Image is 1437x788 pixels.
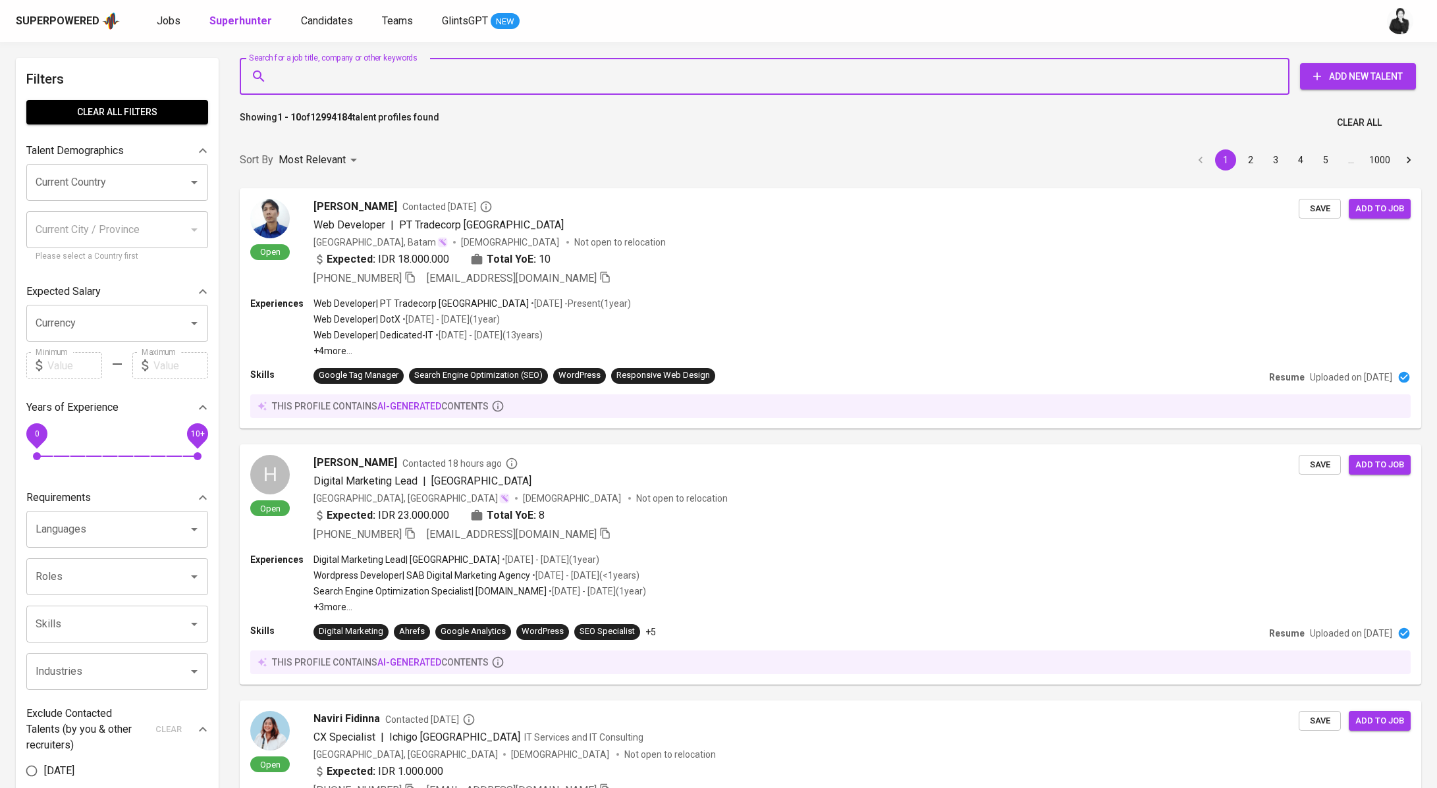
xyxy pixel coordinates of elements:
button: Open [185,173,203,192]
span: Candidates [301,14,353,27]
p: Experiences [250,553,313,566]
span: Jobs [157,14,180,27]
nav: pagination navigation [1188,149,1421,171]
button: Go to page 5 [1315,149,1336,171]
button: Add to job [1349,199,1411,219]
button: Go to page 4 [1290,149,1311,171]
p: Not open to relocation [624,748,716,761]
p: Wordpress Developer | SAB Digital Marketing Agency [313,569,530,582]
button: page 1 [1215,149,1236,171]
div: IDR 1.000.000 [313,764,443,779]
p: this profile contains contents [272,400,489,413]
span: Open [255,246,286,257]
svg: By Batam recruiter [505,457,518,470]
p: • [DATE] - [DATE] ( 1 year ) [500,553,599,566]
span: PT Tradecorp [GEOGRAPHIC_DATA] [399,219,564,231]
div: WordPress [558,369,601,382]
button: Save [1299,711,1341,731]
div: Google Tag Manager [319,369,398,382]
button: Add to job [1349,711,1411,731]
button: Open [185,520,203,538]
span: [EMAIL_ADDRESS][DOMAIN_NAME] [427,528,597,540]
span: Contacted [DATE] [385,713,475,726]
p: Talent Demographics [26,143,124,159]
div: … [1340,153,1361,167]
b: Expected: [327,251,375,267]
span: [EMAIL_ADDRESS][DOMAIN_NAME] [427,272,597,284]
span: Teams [382,14,413,27]
span: [PHONE_NUMBER] [313,272,402,284]
a: Teams [382,13,416,30]
span: IT Services and IT Consulting [524,732,643,743]
div: Most Relevant [279,148,362,172]
span: Open [255,759,286,770]
a: Jobs [157,13,183,30]
span: NEW [491,15,520,28]
img: b80daf64a90a0f69b856098c4b9f679c.png [250,711,290,750]
p: Web Developer | Dedicated-IT [313,328,433,342]
span: CX Specialist [313,731,375,743]
span: [DATE] [44,763,74,779]
span: [PHONE_NUMBER] [313,528,402,540]
span: Web Developer [313,219,385,231]
span: 10+ [190,429,204,438]
b: Superhunter [209,14,272,27]
a: Superhunter [209,13,275,30]
b: Expected: [327,508,375,523]
span: [PERSON_NAME] [313,199,397,215]
p: Web Developer | DotX [313,313,400,326]
span: AI-generated [377,401,441,411]
p: Web Developer | PT Tradecorp [GEOGRAPHIC_DATA] [313,297,529,310]
button: Go to page 3 [1265,149,1286,171]
a: Candidates [301,13,356,30]
img: magic_wand.svg [437,237,448,248]
span: Ichigo [GEOGRAPHIC_DATA] [389,731,520,743]
span: | [423,473,426,489]
span: Add to job [1355,458,1404,473]
span: Clear All filters [37,104,198,120]
div: Digital Marketing [319,625,383,638]
button: Go to next page [1398,149,1419,171]
button: Open [185,615,203,633]
p: Exclude Contacted Talents (by you & other recruiters) [26,706,148,753]
div: Years of Experience [26,394,208,421]
div: Exclude Contacted Talents (by you & other recruiters)clear [26,706,208,753]
p: Skills [250,624,313,637]
span: AI-generated [377,657,441,668]
p: • [DATE] - [DATE] ( 1 year ) [400,313,500,326]
p: Resume [1269,371,1305,384]
div: Expected Salary [26,278,208,305]
p: Resume [1269,627,1305,640]
span: [DEMOGRAPHIC_DATA] [461,236,561,249]
p: Not open to relocation [636,492,728,505]
p: Sort By [240,152,273,168]
span: | [381,729,384,745]
a: Superpoweredapp logo [16,11,120,31]
p: Uploaded on [DATE] [1310,627,1392,640]
input: Value [153,352,208,379]
span: [GEOGRAPHIC_DATA] [431,475,531,487]
p: Experiences [250,297,313,310]
div: [GEOGRAPHIC_DATA], [GEOGRAPHIC_DATA] [313,492,510,505]
span: 8 [539,508,545,523]
svg: By Batam recruiter [479,200,493,213]
span: [DEMOGRAPHIC_DATA] [523,492,623,505]
p: +5 [645,625,656,639]
p: Not open to relocation [574,236,666,249]
svg: By Batam recruiter [462,713,475,726]
img: magic_wand.svg [499,493,510,504]
div: Google Analytics [441,625,506,638]
div: Superpowered [16,14,99,29]
div: WordPress [522,625,564,638]
span: Save [1305,458,1334,473]
a: GlintsGPT NEW [442,13,520,30]
span: Contacted [DATE] [402,200,493,213]
span: GlintsGPT [442,14,488,27]
img: 79e15cdec9b568eb0ba91639449b85b6.jpg [250,199,290,238]
p: Years of Experience [26,400,119,415]
p: Digital Marketing Lead | [GEOGRAPHIC_DATA] [313,553,500,566]
button: Add to job [1349,455,1411,475]
span: Open [255,503,286,514]
p: Requirements [26,490,91,506]
b: Expected: [327,764,375,779]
